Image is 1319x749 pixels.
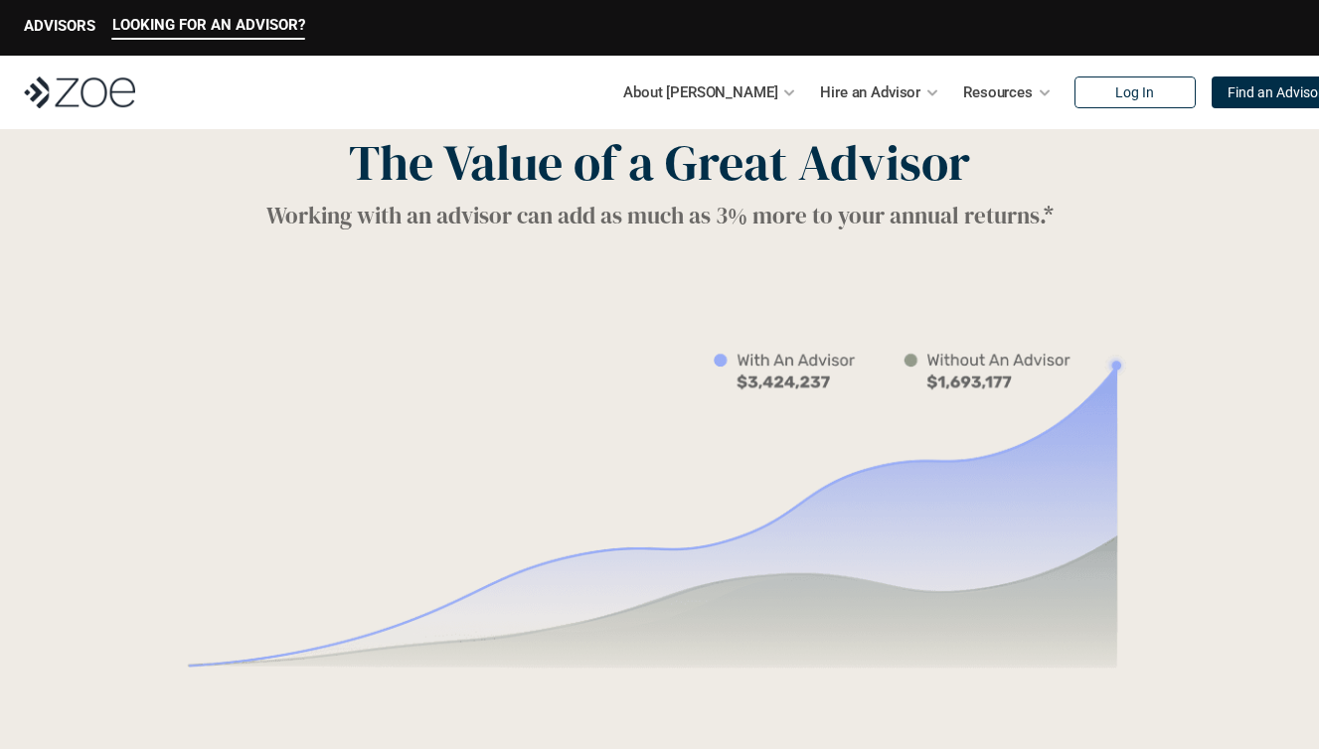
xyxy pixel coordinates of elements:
[266,203,1054,230] h1: Working with an advisor can add as much as 3% more to your annual returns.*
[963,77,1033,107] p: Resources
[1074,76,1196,108] a: Log In
[623,77,777,107] p: About [PERSON_NAME]
[112,16,305,34] p: LOOKING FOR AN ADVISOR?
[349,133,970,193] h1: The Value of a Great Advisor
[24,17,95,35] p: ADVISORS
[820,77,920,107] p: Hire an Advisor
[1115,84,1154,101] p: Log In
